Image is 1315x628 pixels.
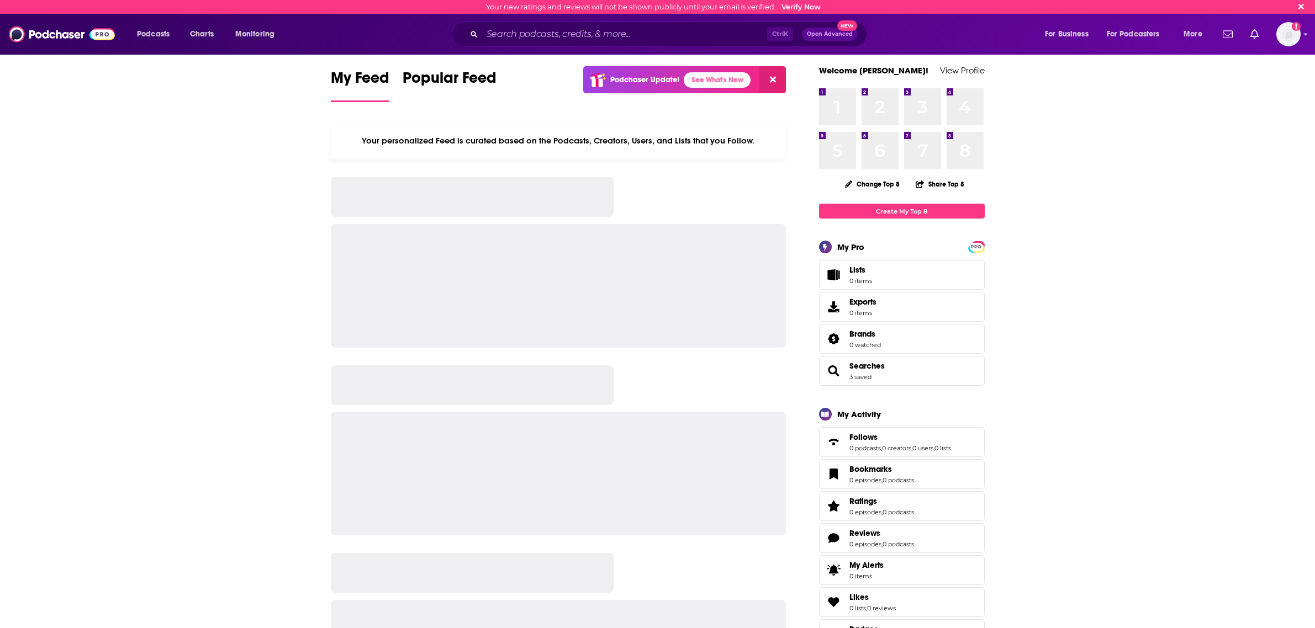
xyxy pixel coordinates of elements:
a: 3 saved [849,373,872,381]
a: Charts [183,25,220,43]
button: open menu [129,25,184,43]
span: Open Advanced [807,31,853,37]
a: 0 lists [934,444,951,452]
span: My Alerts [823,562,845,578]
img: User Profile [1276,22,1301,46]
span: Ctrl K [767,27,793,41]
div: My Pro [837,242,864,252]
button: Share Top 8 [915,173,965,195]
a: Searches [823,363,845,379]
span: Follows [849,432,878,442]
button: open menu [1176,25,1216,43]
span: 0 items [849,309,876,317]
span: My Alerts [849,560,884,570]
span: Logged in as MelissaPS [1276,22,1301,46]
span: PRO [970,243,983,251]
button: Show profile menu [1276,22,1301,46]
span: Brands [819,324,985,354]
span: Brands [849,329,875,339]
span: 0 items [849,277,872,285]
a: Create My Top 8 [819,204,985,219]
span: Bookmarks [849,464,892,474]
a: Ratings [823,498,845,514]
a: Reviews [849,528,914,538]
span: Bookmarks [819,459,985,489]
span: Likes [849,592,869,602]
a: Reviews [823,530,845,546]
a: Lists [819,260,985,290]
button: open menu [228,25,289,43]
a: Follows [823,434,845,450]
a: Likes [849,592,896,602]
a: 0 reviews [867,604,896,612]
a: Bookmarks [849,464,914,474]
a: 0 podcasts [883,540,914,548]
span: Exports [823,299,845,315]
a: Brands [849,329,881,339]
span: , [866,604,867,612]
span: New [837,20,857,31]
a: Bookmarks [823,466,845,482]
span: Likes [819,587,985,617]
span: Reviews [849,528,880,538]
div: Your personalized Feed is curated based on the Podcasts, Creators, Users, and Lists that you Follow. [331,122,786,159]
span: Charts [190,26,214,42]
a: Follows [849,432,951,442]
span: Ratings [819,491,985,521]
a: Searches [849,361,885,371]
span: Lists [823,267,845,283]
span: Exports [849,297,876,307]
a: 0 lists [849,604,866,612]
a: Brands [823,331,845,347]
span: , [881,476,883,484]
a: Popular Feed [403,68,497,102]
a: Show notifications dropdown [1218,25,1237,44]
a: Ratings [849,496,914,506]
a: 0 podcasts [883,508,914,516]
div: My Activity [837,409,881,419]
span: My Feed [331,68,389,94]
span: Searches [819,356,985,386]
svg: Email not verified [1292,22,1301,31]
img: Podchaser - Follow, Share and Rate Podcasts [9,24,115,45]
a: 0 podcasts [849,444,881,452]
a: 0 creators [882,444,911,452]
span: More [1184,26,1202,42]
div: Search podcasts, credits, & more... [462,22,878,47]
a: Exports [819,292,985,322]
a: 0 episodes [849,508,881,516]
span: For Podcasters [1107,26,1160,42]
a: PRO [970,242,983,251]
span: , [881,444,882,452]
a: 0 users [912,444,933,452]
span: , [881,540,883,548]
div: Your new ratings and reviews will not be shown publicly until your email is verified. [486,3,821,11]
button: Open AdvancedNew [802,28,858,41]
a: Likes [823,594,845,610]
a: Welcome [PERSON_NAME]! [819,65,928,76]
span: Podcasts [137,26,170,42]
span: Ratings [849,496,877,506]
span: Follows [819,427,985,457]
span: For Business [1045,26,1089,42]
button: open menu [1100,25,1176,43]
a: 0 episodes [849,540,881,548]
button: Change Top 8 [838,177,907,191]
span: , [881,508,883,516]
input: Search podcasts, credits, & more... [482,25,767,43]
span: 0 items [849,572,884,580]
a: View Profile [940,65,985,76]
a: Verify Now [781,3,821,11]
a: 0 podcasts [883,476,914,484]
a: My Alerts [819,555,985,585]
a: 0 watched [849,341,881,349]
a: Show notifications dropdown [1246,25,1263,44]
span: , [911,444,912,452]
span: , [933,444,934,452]
span: Lists [849,265,865,275]
a: My Feed [331,68,389,102]
button: open menu [1037,25,1102,43]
